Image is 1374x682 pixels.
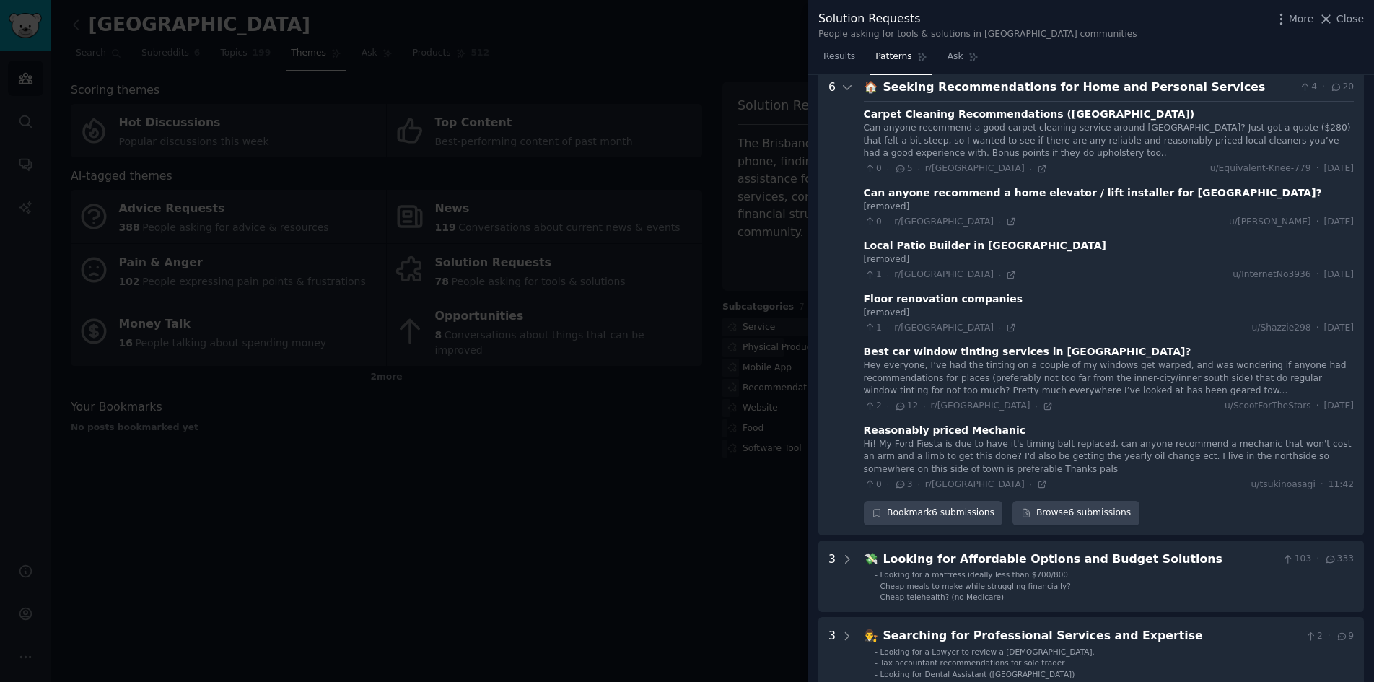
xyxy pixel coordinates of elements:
span: Looking for a Lawyer to review a [DEMOGRAPHIC_DATA]. [880,647,1095,656]
span: 0 [864,162,882,175]
span: · [1316,322,1319,335]
div: - [875,647,878,657]
span: · [999,270,1001,280]
span: Ask [948,51,963,64]
span: 1 [864,322,882,335]
div: - [875,657,878,668]
span: · [923,401,925,411]
span: [DATE] [1324,216,1354,229]
a: Patterns [870,45,932,75]
span: 12 [894,400,918,413]
div: Can anyone recommend a good carpet cleaning service around [GEOGRAPHIC_DATA]? Just got a quote ($... [864,122,1354,160]
button: Close [1318,12,1364,27]
span: Cheap meals to make while struggling financially? [880,582,1071,590]
span: · [887,217,889,227]
span: 2 [1305,630,1323,643]
span: · [1030,164,1032,174]
div: - [875,669,878,679]
span: Looking for Dental Assistant ([GEOGRAPHIC_DATA]) [880,670,1075,678]
div: Solution Requests [818,10,1137,28]
span: u/Equivalent-Knee-779 [1210,162,1311,175]
span: u/tsukinoasagi [1251,478,1316,491]
div: Looking for Affordable Options and Budget Solutions [883,551,1277,569]
span: 💸 [864,552,878,566]
span: · [917,164,919,174]
div: Hey everyone, I’ve had the tinting on a couple of my windows get warped, and was wondering if any... [864,359,1354,398]
span: · [1316,553,1319,566]
span: · [999,323,1001,333]
span: [DATE] [1324,322,1354,335]
span: u/InternetNo3936 [1233,268,1310,281]
div: Best car window tinting services in [GEOGRAPHIC_DATA]? [864,344,1191,359]
span: · [1321,478,1323,491]
span: 2 [864,400,882,413]
div: Floor renovation companies [864,292,1023,307]
span: 4 [1299,81,1317,94]
span: · [1316,162,1319,175]
div: 6 [828,79,836,525]
span: · [1316,268,1319,281]
a: Ask [942,45,984,75]
div: Hi! My Ford Fiesta is due to have it's timing belt replaced, can anyone recommend a mechanic that... [864,438,1354,476]
span: u/Shazzie298 [1252,322,1311,335]
span: [DATE] [1324,400,1354,413]
div: [removed] [864,201,1354,214]
span: Results [823,51,855,64]
div: 3 [828,627,836,679]
span: 3 [894,478,912,491]
span: [DATE] [1324,162,1354,175]
span: · [887,270,889,280]
div: Bookmark 6 submissions [864,501,1003,525]
span: 333 [1324,553,1354,566]
span: u/ScootForTheStars [1225,400,1311,413]
span: 👨‍⚖️ [864,629,878,642]
span: r/[GEOGRAPHIC_DATA] [894,323,994,333]
div: - [875,569,878,580]
span: r/[GEOGRAPHIC_DATA] [925,163,1025,173]
span: · [1316,216,1319,229]
span: 9 [1336,630,1354,643]
span: r/[GEOGRAPHIC_DATA] [894,269,994,279]
div: Searching for Professional Services and Expertise [883,627,1300,645]
div: Local Patio Builder in [GEOGRAPHIC_DATA] [864,238,1106,253]
span: Cheap telehealth? (no Medicare) [880,593,1004,601]
div: People asking for tools & solutions in [GEOGRAPHIC_DATA] communities [818,28,1137,41]
a: Browse6 submissions [1012,501,1139,525]
span: · [1328,630,1331,643]
div: Seeking Recommendations for Home and Personal Services [883,79,1294,97]
span: · [917,479,919,489]
span: Close [1336,12,1364,27]
span: Looking for a mattress ideally less than $700/800 [880,570,1068,579]
a: Results [818,45,860,75]
span: [DATE] [1324,268,1354,281]
span: 1 [864,268,882,281]
span: · [1322,81,1325,94]
span: · [1316,400,1319,413]
span: u/[PERSON_NAME] [1229,216,1311,229]
div: Reasonably priced Mechanic [864,423,1026,438]
span: · [887,479,889,489]
span: 103 [1282,553,1311,566]
span: 5 [894,162,912,175]
span: Patterns [875,51,911,64]
span: · [1036,401,1038,411]
span: · [1030,479,1032,489]
div: [removed] [864,253,1354,266]
div: - [875,581,878,591]
button: Bookmark6 submissions [864,501,1003,525]
span: · [887,323,889,333]
div: Can anyone recommend a home elevator / lift installer for [GEOGRAPHIC_DATA]? [864,185,1322,201]
div: 3 [828,551,836,603]
span: r/[GEOGRAPHIC_DATA] [931,401,1030,411]
button: More [1274,12,1314,27]
span: Tax accountant recommendations for sole trader [880,658,1065,667]
span: 20 [1330,81,1354,94]
span: · [999,217,1001,227]
span: 0 [864,216,882,229]
div: [removed] [864,307,1354,320]
span: 0 [864,478,882,491]
span: 🏠 [864,80,878,94]
span: · [887,164,889,174]
div: Carpet Cleaning Recommendations ([GEOGRAPHIC_DATA]) [864,107,1195,122]
span: · [887,401,889,411]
